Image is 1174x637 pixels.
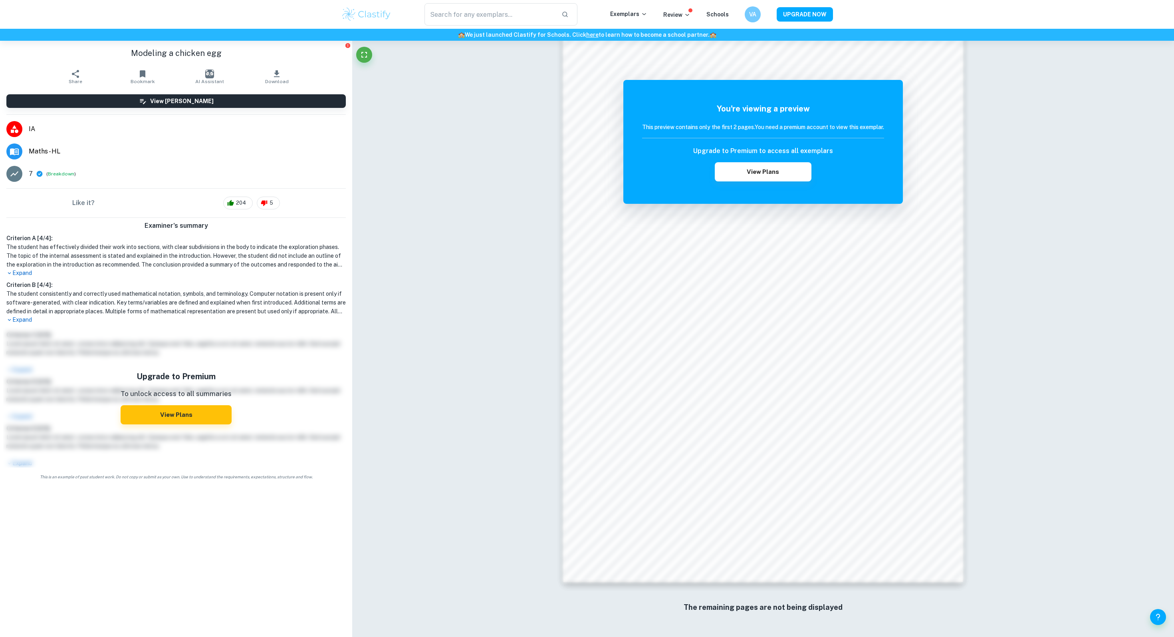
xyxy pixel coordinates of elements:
[121,405,232,424] button: View Plans
[356,47,372,63] button: Fullscreen
[706,11,729,18] a: Schools
[131,79,155,84] span: Bookmark
[29,147,346,156] span: Maths - HL
[6,269,346,277] p: Expand
[777,7,833,22] button: UPGRADE NOW
[6,234,346,243] h6: Criterion A [ 4 / 4 ]:
[610,10,647,18] p: Exemplars
[265,199,278,207] span: 5
[150,97,214,106] h6: View [PERSON_NAME]
[42,66,109,88] button: Share
[424,3,555,26] input: Search for any exemplars...
[121,389,232,399] p: To unlock access to all summaries
[6,316,346,324] p: Expand
[458,32,465,38] span: 🏫
[745,6,761,22] button: VA
[3,474,349,480] span: This is an example of past student work. Do not copy or submit as your own. Use to understand the...
[6,281,346,289] h6: Criterion B [ 4 / 4 ]:
[109,66,176,88] button: Bookmark
[345,42,351,48] button: Report issue
[29,124,346,134] span: IA
[195,79,224,84] span: AI Assistant
[48,170,74,177] button: Breakdown
[642,123,884,131] h6: This preview contains only the first 2 pages. You need a premium account to view this exemplar.
[3,221,349,231] h6: Examiner's summary
[748,10,758,19] h6: VA
[205,70,214,78] img: AI Assistant
[6,94,346,108] button: View [PERSON_NAME]
[121,370,232,382] h5: Upgrade to Premium
[46,170,76,178] span: ( )
[586,32,599,38] a: here
[663,10,690,19] p: Review
[6,243,346,269] h1: The student has effectively divided their work into sections, with clear subdivisions in the body...
[243,66,310,88] button: Download
[2,30,1172,39] h6: We just launched Clastify for Schools. Click to learn how to become a school partner.
[69,79,82,84] span: Share
[693,146,833,156] h6: Upgrade to Premium to access all exemplars
[72,198,95,208] h6: Like it?
[176,66,243,88] button: AI Assistant
[579,602,947,613] h6: The remaining pages are not being displayed
[6,289,346,316] h1: The student consistently and correctly used mathematical notation, symbols, and terminology. Comp...
[29,169,33,179] p: 7
[6,47,346,59] h1: Modeling a chicken egg
[710,32,716,38] span: 🏫
[232,199,250,207] span: 204
[341,6,392,22] img: Clastify logo
[715,162,811,181] button: View Plans
[1150,609,1166,625] button: Help and Feedback
[642,103,884,115] h5: You're viewing a preview
[265,79,289,84] span: Download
